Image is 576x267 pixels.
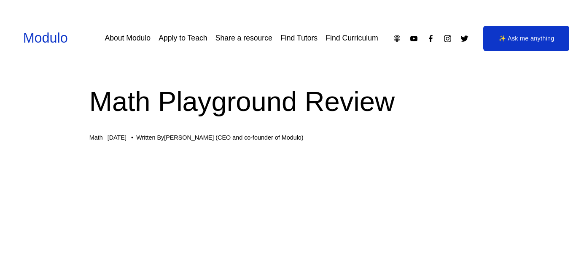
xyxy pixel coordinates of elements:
[105,31,151,46] a: About Modulo
[483,26,569,51] a: ✨ Ask me anything
[89,82,487,121] h1: Math Playground Review
[136,134,303,141] div: Written By
[460,34,469,43] a: Twitter
[326,31,378,46] a: Find Curriculum
[426,34,435,43] a: Facebook
[215,31,272,46] a: Share a resource
[409,34,418,43] a: YouTube
[164,134,303,141] a: [PERSON_NAME] (CEO and co-founder of Modulo)
[23,30,68,46] a: Modulo
[159,31,207,46] a: Apply to Teach
[89,134,103,141] a: Math
[280,31,318,46] a: Find Tutors
[393,34,401,43] a: Apple Podcasts
[443,34,452,43] a: Instagram
[108,134,127,141] span: [DATE]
